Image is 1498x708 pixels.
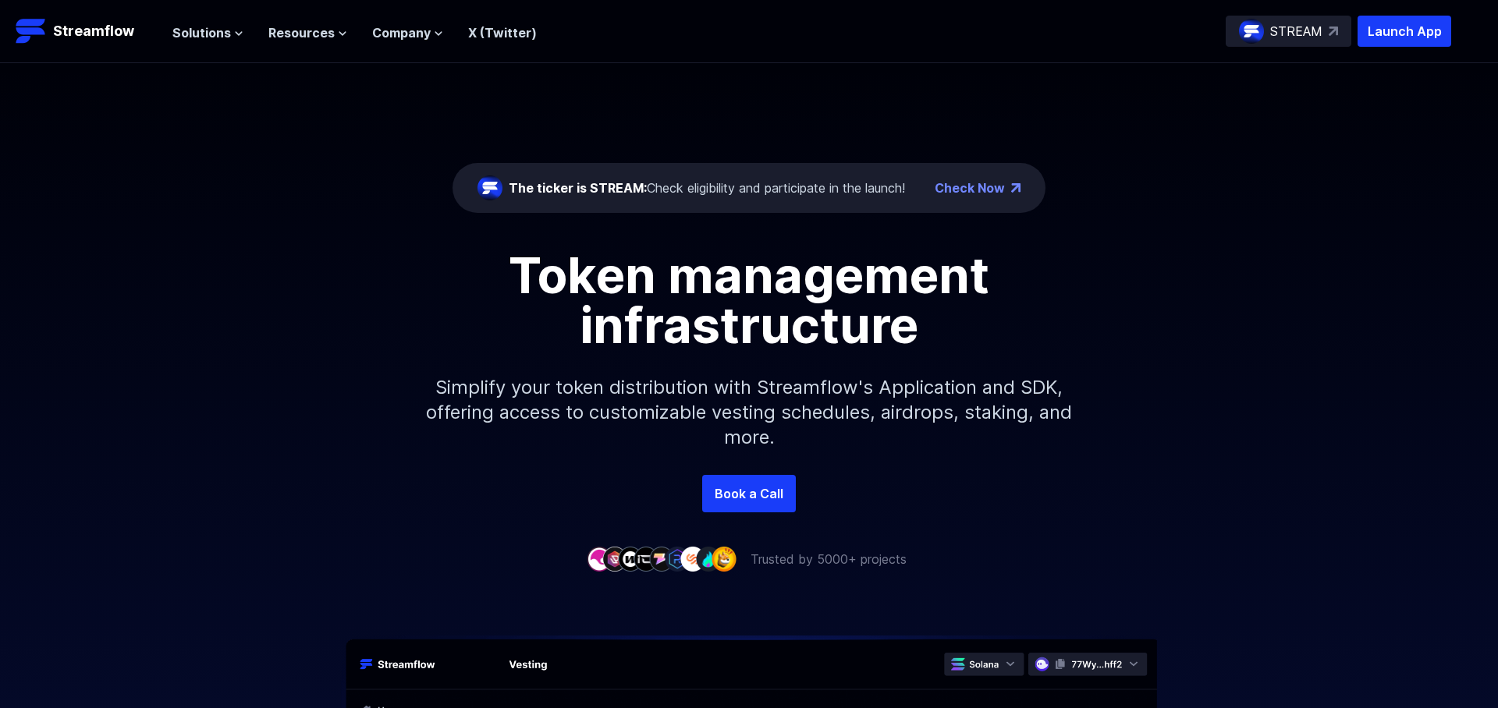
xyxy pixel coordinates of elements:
span: Company [372,23,431,42]
a: Streamflow [16,16,157,47]
img: company-8 [696,547,721,571]
button: Solutions [172,23,243,42]
img: company-9 [712,547,737,571]
img: top-right-arrow.svg [1329,27,1338,36]
img: company-2 [602,547,627,571]
img: streamflow-logo-circle.png [477,175,502,200]
div: Check eligibility and participate in the launch! [509,179,905,197]
a: Book a Call [702,475,796,512]
p: Trusted by 5000+ projects [751,550,907,568]
h1: Token management infrastructure [398,250,1100,350]
a: X (Twitter) [468,25,537,41]
img: Streamflow Logo [16,16,47,47]
span: Resources [268,23,335,42]
img: company-6 [665,547,690,571]
img: company-3 [618,547,643,571]
p: Simplify your token distribution with Streamflow's Application and SDK, offering access to custom... [414,350,1084,475]
iframe: Intercom live chat [1445,655,1482,692]
img: streamflow-logo-circle.png [1239,19,1264,44]
span: Solutions [172,23,231,42]
span: The ticker is STREAM: [509,180,647,196]
img: company-7 [680,547,705,571]
button: Launch App [1358,16,1451,47]
img: top-right-arrow.png [1011,183,1021,193]
a: STREAM [1226,16,1351,47]
p: STREAM [1270,22,1322,41]
img: company-1 [587,547,612,571]
img: company-4 [634,547,658,571]
img: company-5 [649,547,674,571]
button: Company [372,23,443,42]
button: Resources [268,23,347,42]
a: Check Now [935,179,1005,197]
p: Streamflow [53,20,134,42]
